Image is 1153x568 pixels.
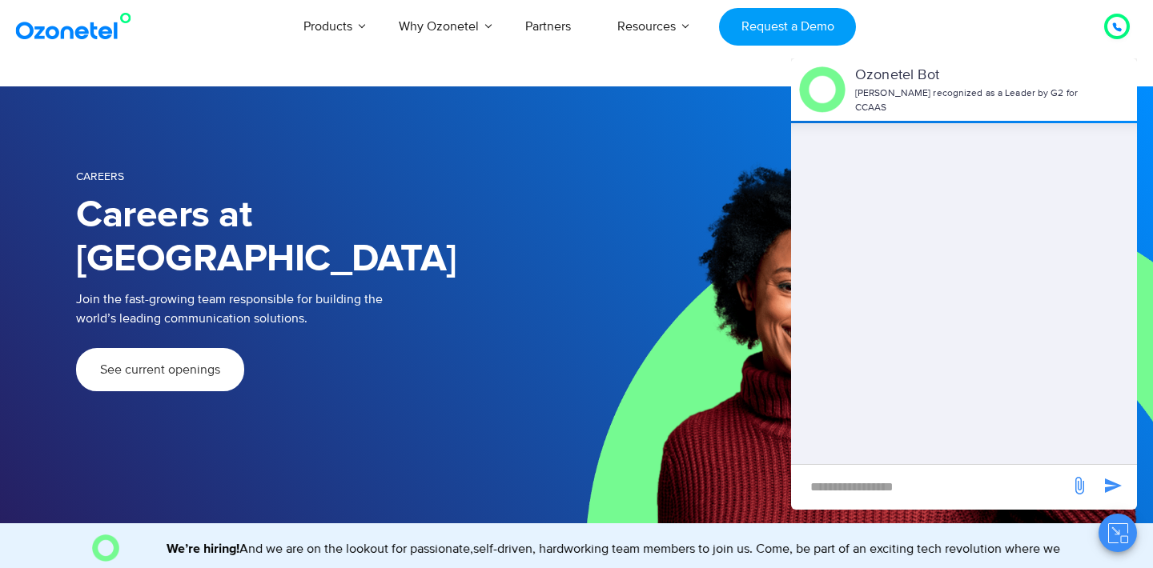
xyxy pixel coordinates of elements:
p: [PERSON_NAME] recognized as a Leader by G2 for CCAAS [855,86,1085,115]
div: new-msg-input [799,473,1062,502]
button: Close chat [1099,514,1137,552]
a: See current openings [76,348,244,391]
marquee: And we are on the lookout for passionate,self-driven, hardworking team members to join us. Come, ... [127,539,1062,558]
span: send message [1063,470,1095,502]
strong: We’re hiring! [143,542,216,555]
p: Ozonetel Bot [855,65,1085,86]
span: See current openings [100,363,220,376]
span: send message [1097,470,1129,502]
img: header [799,66,846,113]
span: Careers [76,170,124,183]
a: Request a Demo [719,8,856,46]
img: O Image [92,534,119,562]
h1: Careers at [GEOGRAPHIC_DATA] [76,194,576,282]
span: end chat or minimize [1087,84,1099,97]
p: Join the fast-growing team responsible for building the world’s leading communication solutions. [76,290,552,328]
